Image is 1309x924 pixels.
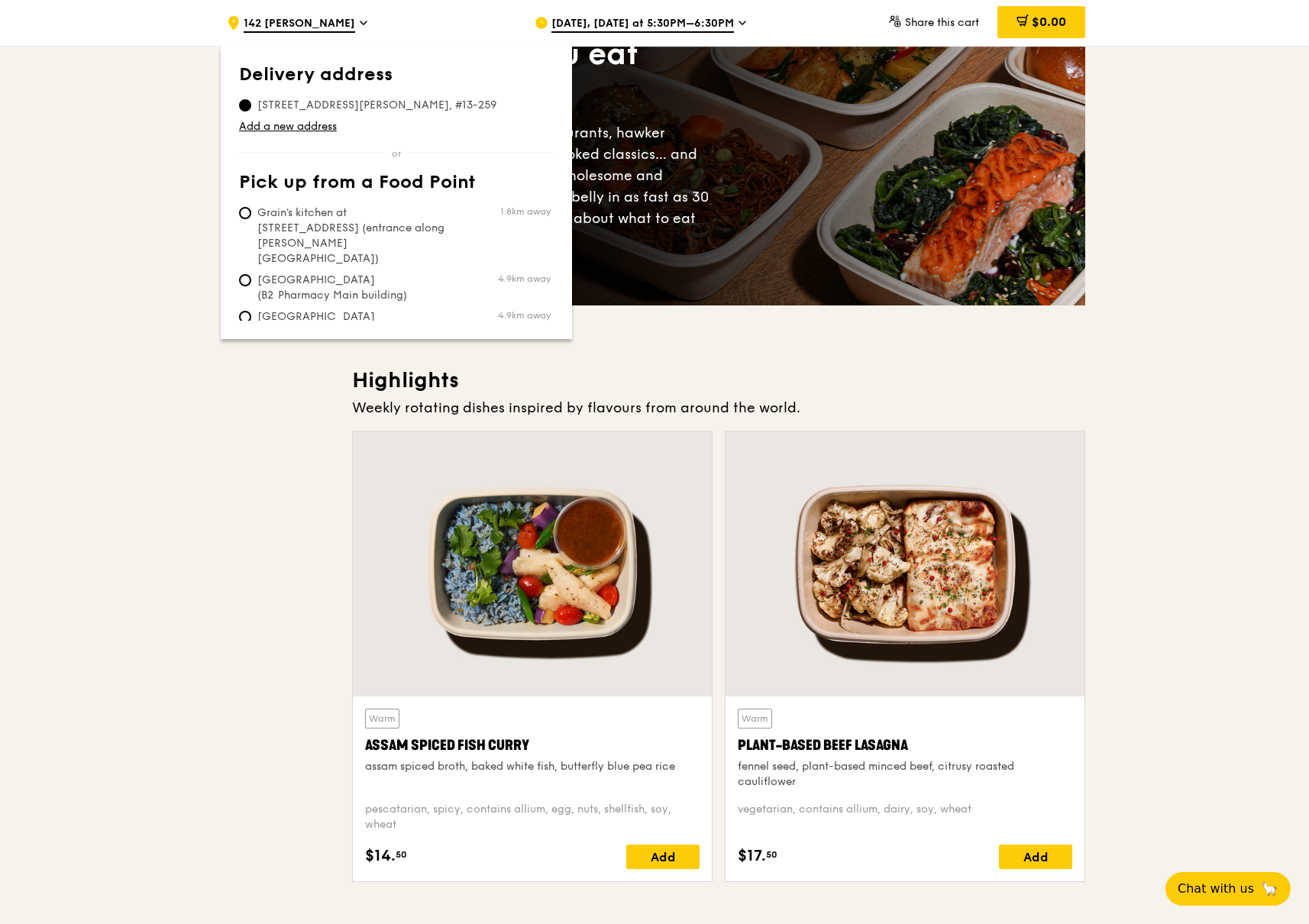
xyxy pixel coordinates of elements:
[239,207,251,219] input: Grain's kitchen at [STREET_ADDRESS] (entrance along [PERSON_NAME][GEOGRAPHIC_DATA])1.8km away
[239,311,251,323] input: [GEOGRAPHIC_DATA] (Level 1 [PERSON_NAME] block drop-off point)4.9km away
[738,759,1072,790] div: fennel seed, plant-based minced beef, citrusy roasted cauliflower
[500,205,551,218] span: 1.8km away
[365,735,700,756] div: Assam Spiced Fish Curry
[738,709,772,729] div: Warm
[738,802,1072,832] div: vegetarian, contains allium, dairy, soy, wheat
[365,845,396,867] span: $14.
[905,16,979,29] span: Share this cart
[239,119,554,134] a: Add a new address
[498,273,551,285] span: 4.9km away
[551,16,734,33] span: [DATE], [DATE] at 5:30PM–6:30PM
[239,99,251,111] input: [STREET_ADDRESS][PERSON_NAME], #13-259
[498,309,551,321] span: 4.9km away
[626,845,700,869] div: Add
[1178,880,1254,898] span: Chat with us
[766,848,777,861] span: 50
[244,16,355,33] span: 142 [PERSON_NAME]
[239,273,467,303] span: [GEOGRAPHIC_DATA] (B2 Pharmacy Main building)
[365,802,700,832] div: pescatarian, spicy, contains allium, egg, nuts, shellfish, soy, wheat
[738,845,766,867] span: $17.
[365,709,399,729] div: Warm
[1032,15,1066,29] span: $0.00
[239,172,554,199] th: Pick up from a Food Point
[239,309,467,355] span: [GEOGRAPHIC_DATA] (Level 1 [PERSON_NAME] block drop-off point)
[352,397,1085,418] div: Weekly rotating dishes inspired by flavours from around the world.
[738,735,1072,756] div: Plant-Based Beef Lasagna
[396,848,407,861] span: 50
[239,205,467,267] span: Grain's kitchen at [STREET_ADDRESS] (entrance along [PERSON_NAME][GEOGRAPHIC_DATA])
[239,98,515,113] span: [STREET_ADDRESS][PERSON_NAME], #13-259
[1165,872,1291,906] button: Chat with us🦙
[999,845,1072,869] div: Add
[352,367,1085,394] h3: Highlights
[365,759,700,774] div: assam spiced broth, baked white fish, butterfly blue pea rice
[239,64,554,92] th: Delivery address
[239,274,251,286] input: [GEOGRAPHIC_DATA] (B2 Pharmacy Main building)4.9km away
[1260,880,1278,898] span: 🦙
